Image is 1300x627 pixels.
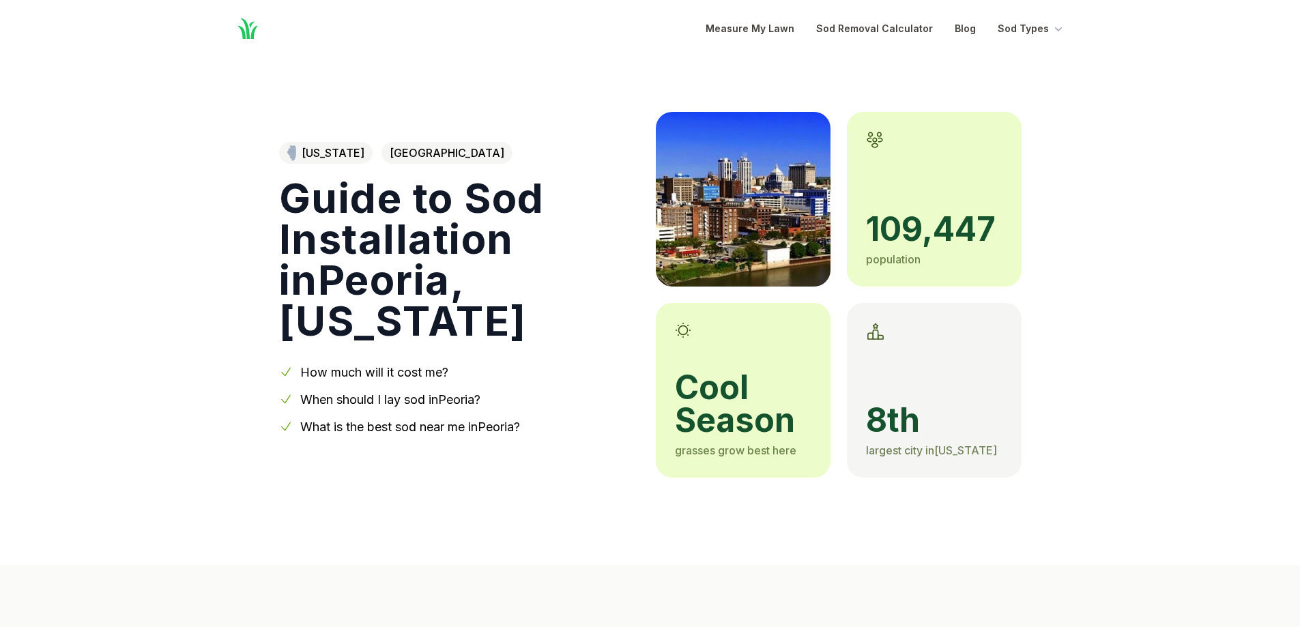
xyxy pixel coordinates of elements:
button: Sod Types [998,20,1065,37]
img: Illinois state outline [287,145,296,161]
h1: Guide to Sod Installation in Peoria , [US_STATE] [279,177,634,341]
span: cool season [675,371,811,437]
a: When should I lay sod inPeoria? [300,392,480,407]
a: What is the best sod near me inPeoria? [300,420,520,434]
span: 8th [866,404,1002,437]
a: Blog [955,20,976,37]
span: [GEOGRAPHIC_DATA] [381,142,512,164]
a: [US_STATE] [279,142,373,164]
a: How much will it cost me? [300,365,448,379]
span: largest city in [US_STATE] [866,443,997,457]
a: Sod Removal Calculator [816,20,933,37]
span: grasses grow best here [675,443,796,457]
a: Measure My Lawn [706,20,794,37]
img: A picture of Peoria [656,112,830,287]
span: 109,447 [866,213,1002,246]
span: population [866,252,921,266]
